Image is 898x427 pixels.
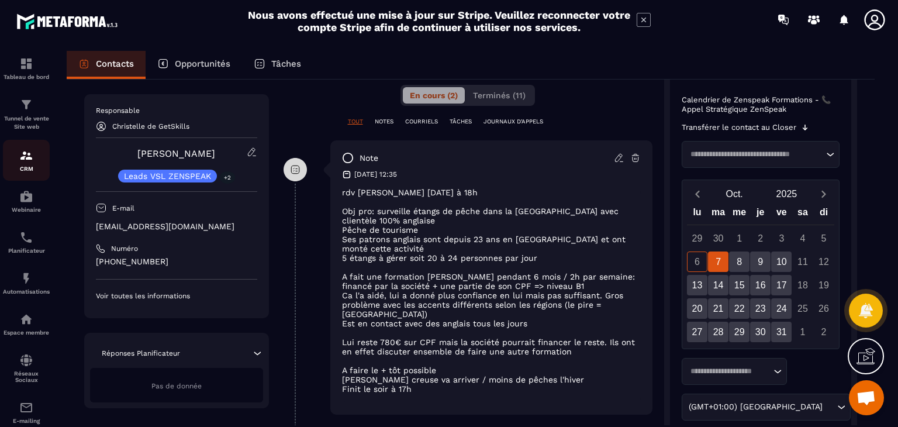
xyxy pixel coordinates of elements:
[342,225,641,235] p: Pêche de tourisme
[708,275,728,295] div: 14
[729,322,750,342] div: 29
[687,228,835,342] div: Calendar days
[682,358,787,385] div: Search for option
[709,184,761,204] button: Open months overlay
[96,106,257,115] p: Responsable
[96,58,134,69] p: Contacts
[67,51,146,79] a: Contacts
[750,322,771,342] div: 30
[19,230,33,245] img: scheduler
[342,235,641,253] p: Ses patrons anglais sont depuis 23 ans en [GEOGRAPHIC_DATA] et ont monté cette activité
[792,204,813,225] div: sa
[450,118,472,126] p: TÂCHES
[708,322,728,342] div: 28
[342,366,641,375] p: A faire le + tôt possible
[473,91,526,100] span: Terminés (11)
[3,48,50,89] a: formationformationTableau de bord
[124,172,211,180] p: Leads VSL ZENSPEAK
[687,275,707,295] div: 13
[19,312,33,326] img: automations
[111,244,138,253] p: Numéro
[729,252,750,272] div: 8
[771,228,792,249] div: 3
[761,184,813,204] button: Open years overlay
[813,322,834,342] div: 2
[771,275,792,295] div: 17
[771,298,792,319] div: 24
[96,291,257,301] p: Voir toutes les informations
[342,188,641,197] p: rdv [PERSON_NAME] [DATE] à 18h
[3,288,50,295] p: Automatisations
[682,123,796,132] p: Transférer le contact au Closer
[375,118,393,126] p: NOTES
[19,190,33,204] img: automations
[682,95,840,114] p: Calendrier de Zenspeak Formations - 📞 Appel Stratégique ZenSpeak
[342,375,641,384] p: [PERSON_NAME] creuse va arriver / moins de pêches l'hiver
[729,228,750,249] div: 1
[792,252,813,272] div: 11
[3,247,50,254] p: Planificateur
[750,228,771,249] div: 2
[3,370,50,383] p: Réseaux Sociaux
[813,298,834,319] div: 26
[686,366,771,377] input: Search for option
[686,401,826,414] span: (GMT+01:00) [GEOGRAPHIC_DATA]
[242,51,313,79] a: Tâches
[466,87,533,104] button: Terminés (11)
[342,272,641,291] p: A fait une formation [PERSON_NAME] pendant 6 mois / 2h par semaine: financé par la société + une ...
[3,115,50,131] p: Tunnel de vente Site web
[687,228,707,249] div: 29
[348,118,363,126] p: TOUT
[19,401,33,415] img: email
[849,380,884,415] div: Ouvrir le chat
[729,204,750,225] div: me
[360,153,378,164] p: note
[175,58,230,69] p: Opportunités
[708,228,728,249] div: 30
[729,298,750,319] div: 22
[405,118,438,126] p: COURRIELS
[813,228,834,249] div: 5
[3,329,50,336] p: Espace membre
[220,171,235,184] p: +2
[102,349,180,358] p: Réponses Planificateur
[483,118,543,126] p: JOURNAUX D'APPELS
[813,204,834,225] div: di
[750,275,771,295] div: 16
[729,275,750,295] div: 15
[686,149,824,160] input: Search for option
[686,204,707,225] div: lu
[792,298,813,319] div: 25
[3,263,50,304] a: automationsautomationsAutomatisations
[771,252,792,272] div: 10
[410,91,458,100] span: En cours (2)
[813,252,834,272] div: 12
[137,148,215,159] a: [PERSON_NAME]
[3,222,50,263] a: schedulerschedulerPlanificateur
[708,252,728,272] div: 7
[342,253,641,263] p: 5 étangs à gérer soit 20 à 24 personnes par jour
[771,204,792,225] div: ve
[342,338,641,356] p: Lui reste 780€ sur CPF mais la société pourrait financer le reste. Ils ont en effet discuter ense...
[3,140,50,181] a: formationformationCRM
[708,298,728,319] div: 21
[342,291,641,319] p: Ca l'a aidé, lui a donné plus confiance en lui mais pas suffisant. Gros problème avec les accents...
[3,345,50,392] a: social-networksocial-networkRéseaux Sociaux
[682,141,840,168] div: Search for option
[271,58,301,69] p: Tâches
[16,11,122,32] img: logo
[792,228,813,249] div: 4
[687,322,707,342] div: 27
[19,98,33,112] img: formation
[682,394,851,421] div: Search for option
[151,382,202,390] span: Pas de donnée
[3,181,50,222] a: automationsautomationsWebinaire
[342,319,641,328] p: Est en contact avec des anglais tous les jours
[342,206,641,225] p: Obj pro: surveille étangs de pêche dans la [GEOGRAPHIC_DATA] avec clientèle 100% anglaise
[826,401,834,414] input: Search for option
[792,275,813,295] div: 18
[3,418,50,424] p: E-mailing
[687,298,707,319] div: 20
[750,204,771,225] div: je
[750,298,771,319] div: 23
